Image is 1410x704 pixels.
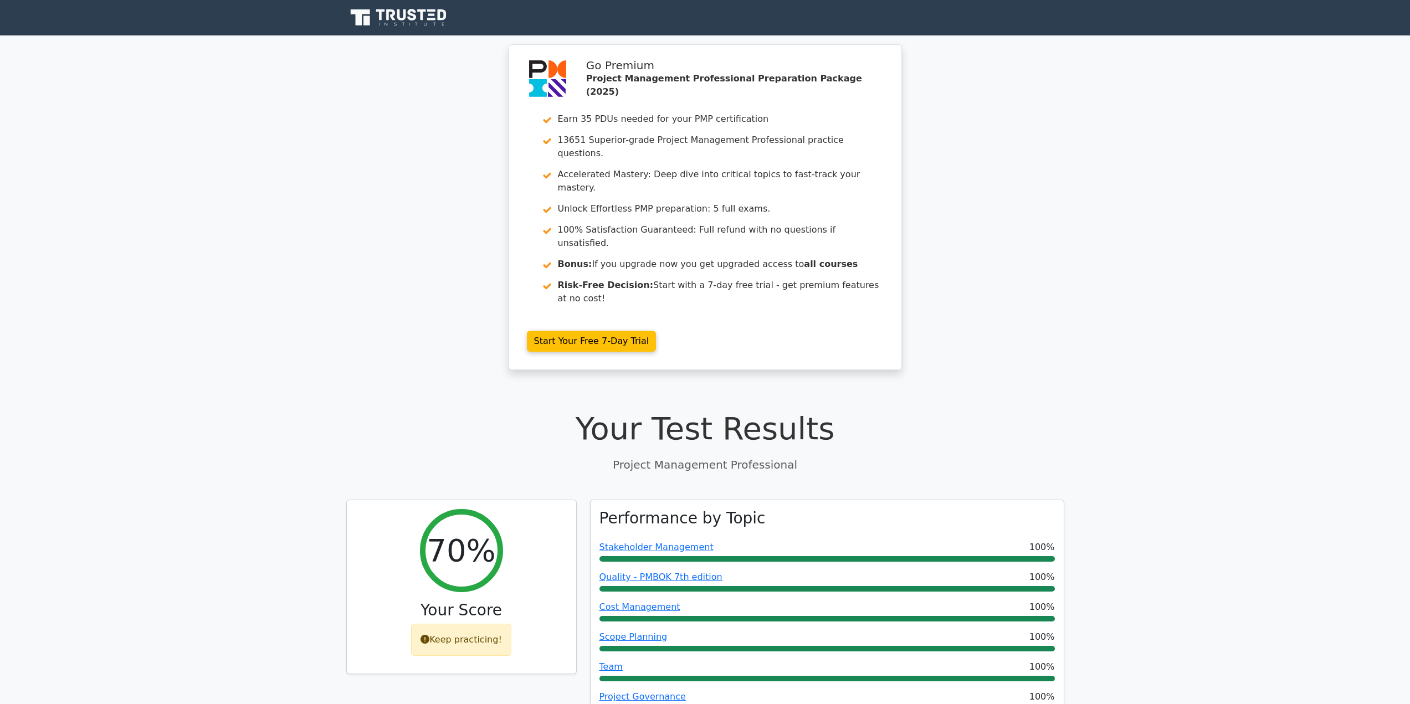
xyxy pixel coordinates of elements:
[599,572,722,582] a: Quality - PMBOK 7th edition
[411,624,511,656] div: Keep practicing!
[599,542,714,552] a: Stakeholder Management
[599,661,623,672] a: Team
[346,410,1064,447] h1: Your Test Results
[599,631,668,642] a: Scope Planning
[1029,690,1055,703] span: 100%
[1029,660,1055,674] span: 100%
[1029,630,1055,644] span: 100%
[599,602,680,612] a: Cost Management
[356,601,567,620] h3: Your Score
[346,456,1064,473] p: Project Management Professional
[1029,541,1055,554] span: 100%
[1029,600,1055,614] span: 100%
[1029,571,1055,584] span: 100%
[599,509,766,528] h3: Performance by Topic
[427,532,495,569] h2: 70%
[527,331,657,352] a: Start Your Free 7-Day Trial
[599,691,686,702] a: Project Governance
